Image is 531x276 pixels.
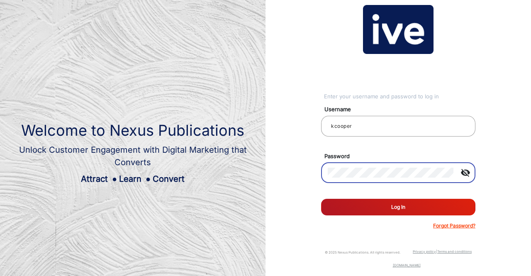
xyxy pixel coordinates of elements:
[437,249,472,254] a: Terms and conditions
[455,168,475,178] mat-icon: visibility_off
[321,199,475,215] button: Log In
[324,93,475,101] div: Enter your username and password to log in
[328,121,469,131] input: Your username
[413,249,436,254] a: Privacy policy
[393,263,421,267] a: [DOMAIN_NAME]
[436,249,437,254] a: |
[146,174,151,184] span: ●
[318,105,485,114] mat-label: Username
[318,152,485,161] mat-label: Password
[433,222,475,230] p: Forgot Password?
[363,5,434,54] img: vmg-logo
[112,174,117,184] span: ●
[325,250,400,254] small: © 2025 Nexus Publications. All rights reserved.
